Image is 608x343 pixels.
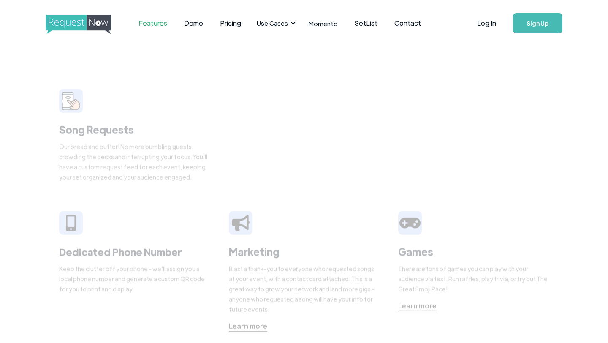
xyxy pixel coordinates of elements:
strong: Song Requests [59,123,134,136]
a: Contact [386,10,429,36]
strong: Dedicated Phone Number [59,245,182,259]
img: video game [399,215,421,231]
div: Keep the clutter off your phone - we'll assign you a local phone number and generate a custom QR ... [59,264,210,294]
a: Demo [176,10,212,36]
div: Blast a thank-you to everyone who requested songs at your event, with a contact card attached. Th... [229,264,380,314]
a: Momento [300,11,346,36]
a: Learn more [229,321,267,332]
div: Our bread and butter! No more bumbling guests crowding the decks and interrupting your focus. You... [59,142,210,182]
img: megaphone [232,215,250,231]
strong: Marketing [229,245,280,258]
a: Sign Up [513,13,562,33]
a: Pricing [212,10,250,36]
a: Features [130,10,176,36]
img: iphone [66,215,76,231]
img: requestnow logo [46,15,127,34]
a: Log In [469,8,505,38]
a: Learn more [398,301,437,311]
div: Use Cases [252,10,298,36]
a: home [46,15,109,32]
a: SetList [346,10,386,36]
div: There are tons of games you can play with your audience via text. Run raffles, play trivia, or tr... [398,264,549,294]
img: smarphone [62,92,80,110]
strong: Games [398,245,433,258]
div: Use Cases [257,19,288,28]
